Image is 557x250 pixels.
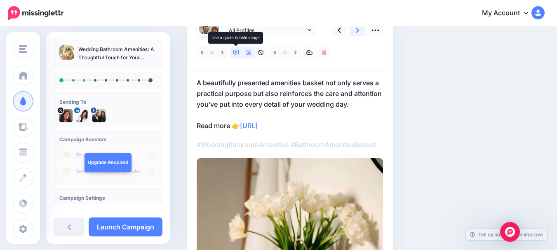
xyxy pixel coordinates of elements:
[466,229,547,240] a: Tell us how we can improve
[59,45,74,60] img: e8a43e38b01dc3a391f19c861eb58912_thumb.jpg
[8,6,63,20] img: Missinglettr
[78,45,157,62] p: Wedding Bathroom Amenities: A Thoughtful Touch for Your Guests
[197,77,383,131] p: A beautifully presented amenities basket not only serves a practical purpose but also reinforces ...
[59,147,157,178] img: campaign_review_boosters.png
[500,222,520,242] div: Open Intercom Messenger
[474,3,545,23] a: My Account
[76,109,89,122] img: 1516360853059-36439.png
[225,24,315,36] a: All Profiles
[85,153,132,172] a: Upgrade Required
[197,139,383,150] p: #WeddingBathroomAmenities #BathroomAmenitiesBasket
[59,99,157,105] h4: Sending To
[59,109,73,122] img: 8fVX9xhV-1030.jpg
[229,26,306,35] span: All Profiles
[240,121,258,130] a: [URL]
[92,109,106,122] img: 12936747_1161812117171759_1944406923517990801_n-bsa9643.jpg
[59,136,157,143] h4: Campaign Boosters
[59,195,157,201] h4: Campaign Settings
[19,45,27,53] img: menu.png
